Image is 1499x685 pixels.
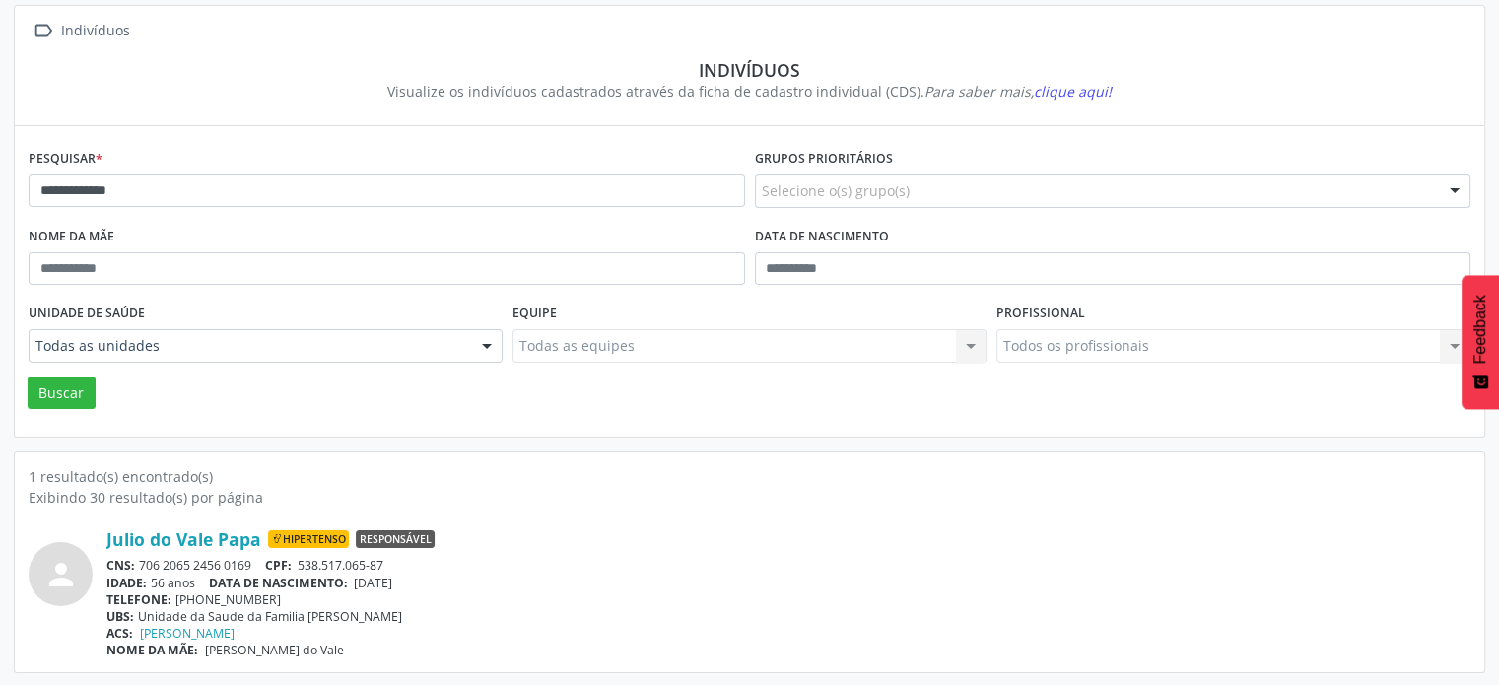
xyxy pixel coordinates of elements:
[996,299,1085,329] label: Profissional
[29,299,145,329] label: Unidade de saúde
[106,591,171,608] span: TELEFONE:
[106,608,134,625] span: UBS:
[205,642,344,658] span: [PERSON_NAME] do Vale
[106,557,1470,574] div: 706 2065 2456 0169
[924,82,1112,101] i: Para saber mais,
[106,528,261,550] a: Julio do Vale Papa
[140,625,235,642] a: [PERSON_NAME]
[29,144,102,174] label: Pesquisar
[28,377,96,410] button: Buscar
[29,222,114,252] label: Nome da mãe
[106,575,1470,591] div: 56 anos
[356,530,435,548] span: Responsável
[106,642,198,658] span: NOME DA MÃE:
[106,557,135,574] span: CNS:
[42,81,1457,102] div: Visualize os indivíduos cadastrados através da ficha de cadastro individual (CDS).
[29,17,57,45] i: 
[43,557,79,592] i: person
[209,575,348,591] span: DATA DE NASCIMENTO:
[512,299,557,329] label: Equipe
[57,17,133,45] div: Indivíduos
[106,591,1470,608] div: [PHONE_NUMBER]
[755,144,893,174] label: Grupos prioritários
[106,625,133,642] span: ACS:
[1034,82,1112,101] span: clique aqui!
[29,17,133,45] a:  Indivíduos
[106,575,147,591] span: IDADE:
[762,180,910,201] span: Selecione o(s) grupo(s)
[265,557,292,574] span: CPF:
[29,466,1470,487] div: 1 resultado(s) encontrado(s)
[298,557,383,574] span: 538.517.065-87
[755,222,889,252] label: Data de nascimento
[1462,275,1499,409] button: Feedback - Mostrar pesquisa
[1471,295,1489,364] span: Feedback
[106,608,1470,625] div: Unidade da Saude da Familia [PERSON_NAME]
[29,487,1470,508] div: Exibindo 30 resultado(s) por página
[354,575,392,591] span: [DATE]
[42,59,1457,81] div: Indivíduos
[35,336,462,356] span: Todas as unidades
[268,530,349,548] span: Hipertenso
